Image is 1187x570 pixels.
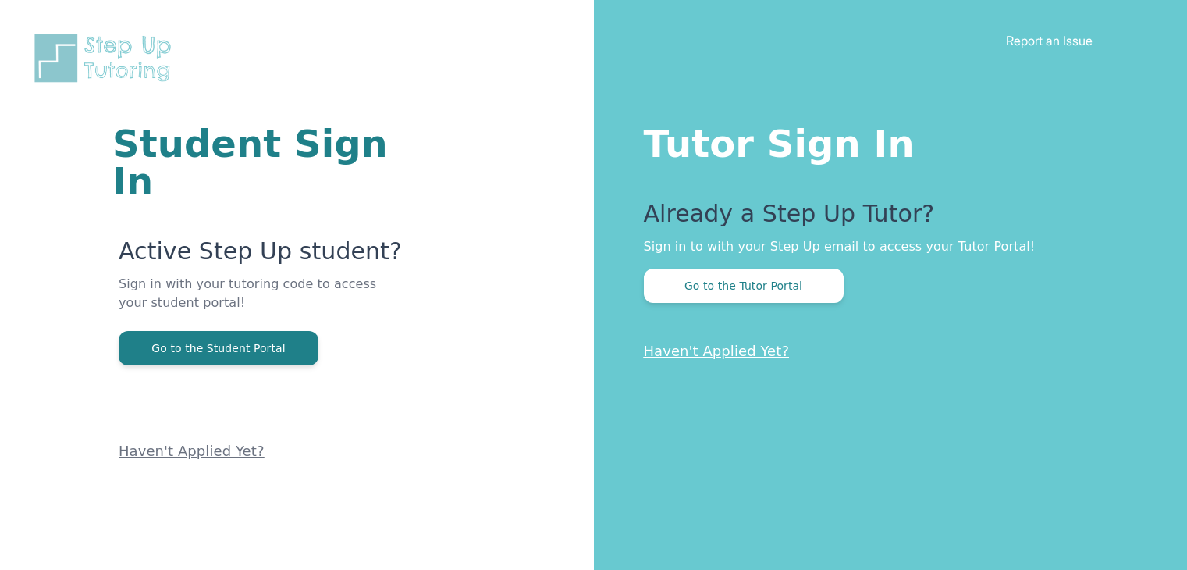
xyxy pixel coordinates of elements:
p: Sign in with your tutoring code to access your student portal! [119,275,407,331]
h1: Student Sign In [112,125,407,200]
h1: Tutor Sign In [644,119,1125,162]
a: Go to the Student Portal [119,340,318,355]
a: Report an Issue [1006,33,1093,48]
a: Go to the Tutor Portal [644,278,844,293]
p: Active Step Up student? [119,237,407,275]
img: Step Up Tutoring horizontal logo [31,31,181,85]
button: Go to the Student Portal [119,331,318,365]
a: Haven't Applied Yet? [644,343,790,359]
a: Haven't Applied Yet? [119,443,265,459]
p: Already a Step Up Tutor? [644,200,1125,237]
button: Go to the Tutor Portal [644,269,844,303]
p: Sign in to with your Step Up email to access your Tutor Portal! [644,237,1125,256]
